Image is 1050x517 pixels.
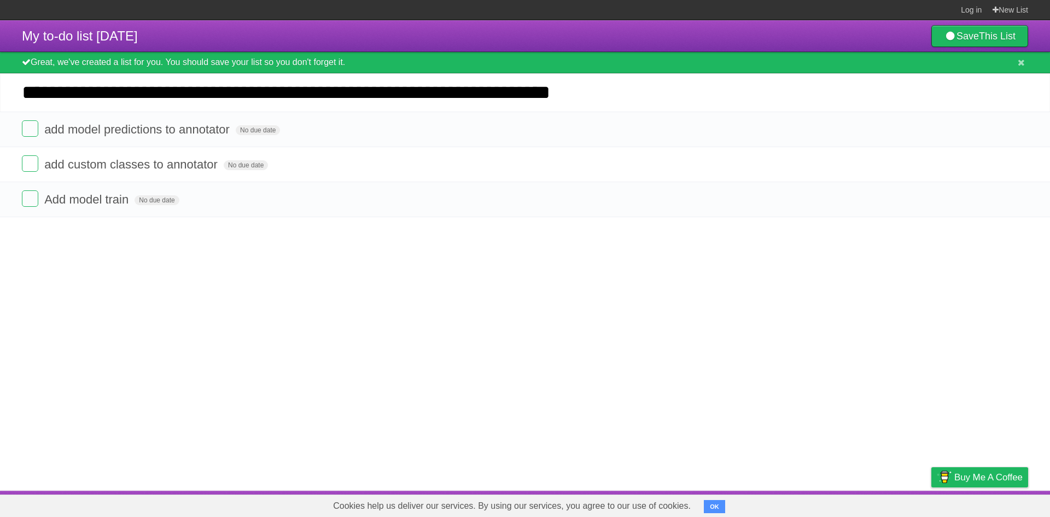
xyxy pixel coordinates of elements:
[44,123,232,136] span: add model predictions to annotator
[224,160,268,170] span: No due date
[22,28,138,43] span: My to-do list [DATE]
[917,493,946,514] a: Privacy
[931,467,1028,487] a: Buy me a coffee
[954,468,1023,487] span: Buy me a coffee
[22,190,38,207] label: Done
[959,493,1028,514] a: Suggest a feature
[135,195,179,205] span: No due date
[236,125,280,135] span: No due date
[322,495,702,517] span: Cookies help us deliver our services. By using our services, you agree to our use of cookies.
[22,155,38,172] label: Done
[786,493,809,514] a: About
[880,493,904,514] a: Terms
[937,468,952,486] img: Buy me a coffee
[979,31,1016,42] b: This List
[704,500,725,513] button: OK
[822,493,866,514] a: Developers
[44,193,131,206] span: Add model train
[44,158,220,171] span: add custom classes to annotator
[931,25,1028,47] a: SaveThis List
[22,120,38,137] label: Done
